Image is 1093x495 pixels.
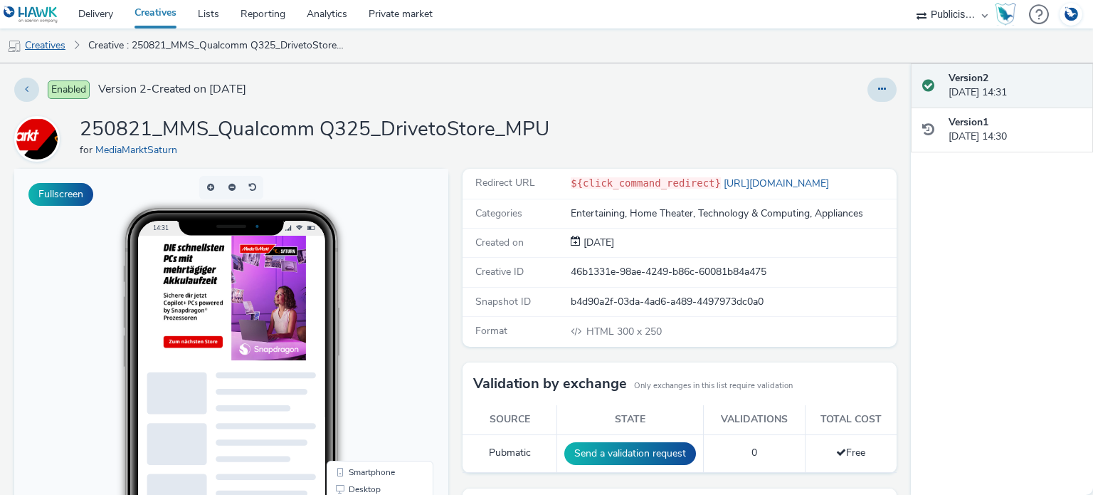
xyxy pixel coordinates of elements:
[14,132,65,145] a: MediaMarktSaturn
[48,80,90,99] span: Enabled
[586,325,617,338] span: HTML
[475,324,507,338] span: Format
[751,446,757,459] span: 0
[805,405,897,434] th: Total cost
[80,116,549,143] h1: 250821_MMS_Qualcomm Q325_DrivetoStore_MPU
[334,299,381,308] span: Smartphone
[463,405,557,434] th: Source
[557,405,704,434] th: State
[475,265,524,278] span: Creative ID
[585,325,662,338] span: 300 x 250
[995,3,1022,26] a: Hawk Academy
[704,405,805,434] th: Validations
[634,380,793,392] small: Only exchanges in this list require validation
[1060,3,1082,26] img: Account DE
[315,312,416,329] li: Desktop
[949,71,988,85] strong: Version 2
[571,177,721,189] code: ${click_command_redirect}
[139,55,154,63] span: 14:31
[95,143,183,157] a: MediaMarktSaturn
[473,373,627,395] h3: Validation by exchange
[564,442,696,465] button: Send a validation request
[334,333,369,342] span: QR Code
[16,118,58,160] img: MediaMarktSaturn
[995,3,1016,26] img: Hawk Academy
[475,295,531,308] span: Snapshot ID
[334,316,366,325] span: Desktop
[4,6,58,24] img: undefined Logo
[475,236,524,249] span: Created on
[81,28,354,63] a: Creative : 250821_MMS_Qualcomm Q325_DrivetoStore_MPU
[98,81,246,98] span: Version 2 - Created on [DATE]
[475,176,535,189] span: Redirect URL
[571,265,895,279] div: 46b1331e-98ae-4249-b86c-60081b84a475
[463,434,557,472] td: Pubmatic
[28,183,93,206] button: Fullscreen
[571,295,895,309] div: b4d90a2f-03da-4ad6-a489-4497973dc0a0
[836,446,865,459] span: Free
[581,236,614,250] div: Creation 05 September 2025, 14:30
[7,39,21,53] img: mobile
[949,115,988,129] strong: Version 1
[315,329,416,346] li: QR Code
[721,177,835,190] a: [URL][DOMAIN_NAME]
[949,115,1082,145] div: [DATE] 14:30
[571,207,895,221] div: Entertaining, Home Theater, Technology & Computing, Appliances
[949,71,1082,100] div: [DATE] 14:31
[581,236,614,249] span: [DATE]
[475,207,522,220] span: Categories
[315,295,416,312] li: Smartphone
[80,143,95,157] span: for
